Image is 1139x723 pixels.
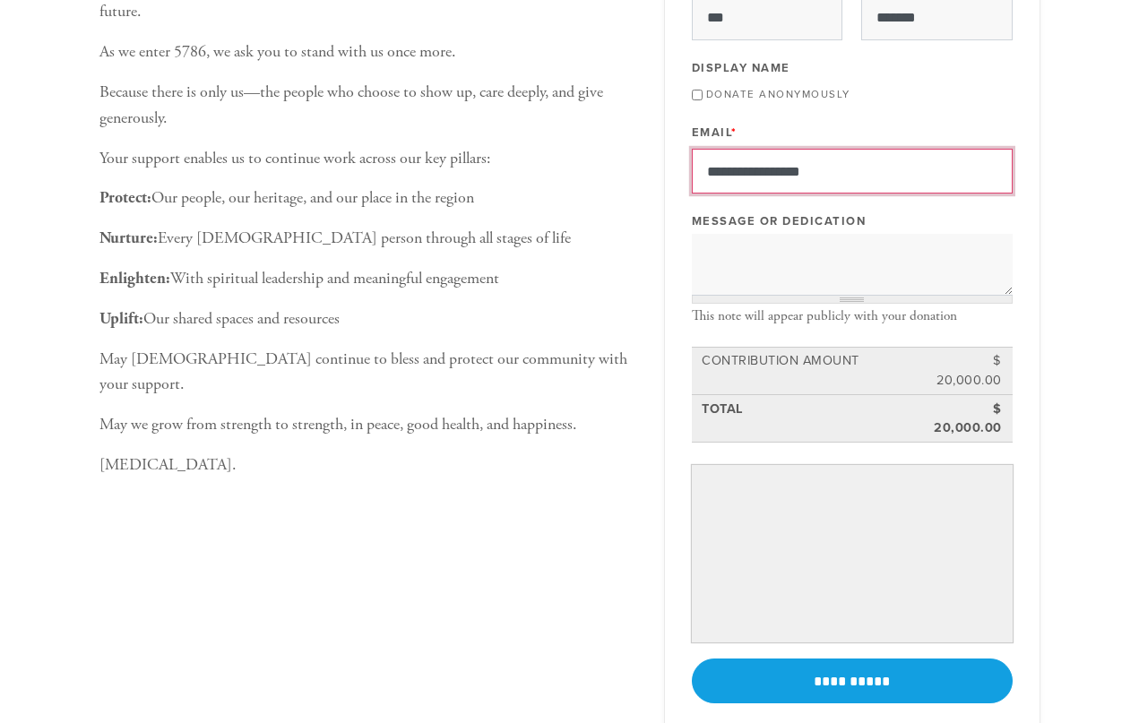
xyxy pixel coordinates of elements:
[99,146,637,172] p: Your support enables us to continue work across our key pillars:
[695,469,1009,638] iframe: Secure payment input frame
[924,397,1005,441] td: $ 20,000.00
[99,306,637,332] p: Our shared spaces and resources
[692,308,1013,324] div: This note will appear publicly with your donation
[99,266,637,292] p: With spiritual leadership and meaningful engagement
[99,412,637,438] p: May we grow from strength to strength, in peace, good health, and happiness.
[692,125,738,141] label: Email
[99,39,637,65] p: As we enter 5786, we ask you to stand with us once more.
[99,187,151,208] b: Protect:
[99,452,637,478] p: [MEDICAL_DATA].
[99,228,158,248] b: Nurture:
[706,88,850,100] label: Donate Anonymously
[924,349,1005,392] td: $ 20,000.00
[692,60,790,76] label: Display Name
[731,125,738,140] span: This field is required.
[692,213,867,229] label: Message or dedication
[99,80,637,132] p: Because there is only us—the people who choose to show up, care deeply, and give generously.
[99,226,637,252] p: Every [DEMOGRAPHIC_DATA] person through all stages of life
[699,349,924,392] td: Contribution Amount
[99,268,170,288] b: Enlighten:
[99,308,143,329] b: Uplift:
[699,397,924,441] td: Total
[99,347,637,399] p: May [DEMOGRAPHIC_DATA] continue to bless and protect our community with your support.
[99,185,637,211] p: Our people, our heritage, and our place in the region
